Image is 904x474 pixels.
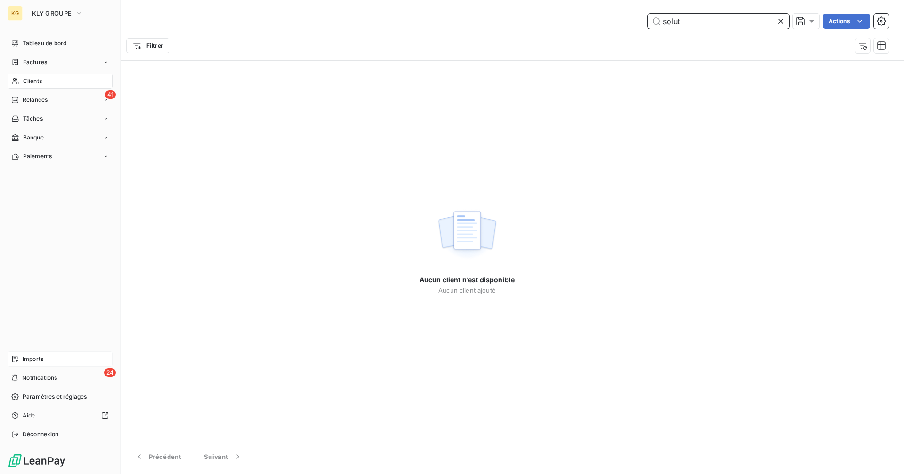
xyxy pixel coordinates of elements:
span: Aucun client ajouté [438,286,496,294]
a: Banque [8,130,113,145]
span: Clients [23,77,42,85]
span: Déconnexion [23,430,59,439]
img: Logo LeanPay [8,453,66,468]
span: Paramètres et réglages [23,392,87,401]
span: Relances [23,96,48,104]
button: Actions [823,14,870,29]
span: Tâches [23,114,43,123]
a: Clients [8,74,113,89]
span: Imports [23,355,43,363]
span: 41 [105,90,116,99]
a: Tableau de bord [8,36,113,51]
button: Filtrer [126,38,169,53]
span: Notifications [22,374,57,382]
span: Banque [23,133,44,142]
span: Tableau de bord [23,39,66,48]
a: Aide [8,408,113,423]
span: Aucun client n’est disponible [420,275,515,285]
a: Tâches [8,111,113,126]
button: Précédent [123,447,193,466]
img: empty state [437,206,497,264]
button: Suivant [193,447,254,466]
span: Paiements [23,152,52,161]
a: Imports [8,351,113,367]
span: KLY GROUPE [32,9,72,17]
a: Paramètres et réglages [8,389,113,404]
span: Aide [23,411,35,420]
span: Factures [23,58,47,66]
a: 41Relances [8,92,113,107]
a: Paiements [8,149,113,164]
span: 24 [104,368,116,377]
input: Rechercher [648,14,789,29]
a: Factures [8,55,113,70]
iframe: Intercom live chat [872,442,895,465]
div: KG [8,6,23,21]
